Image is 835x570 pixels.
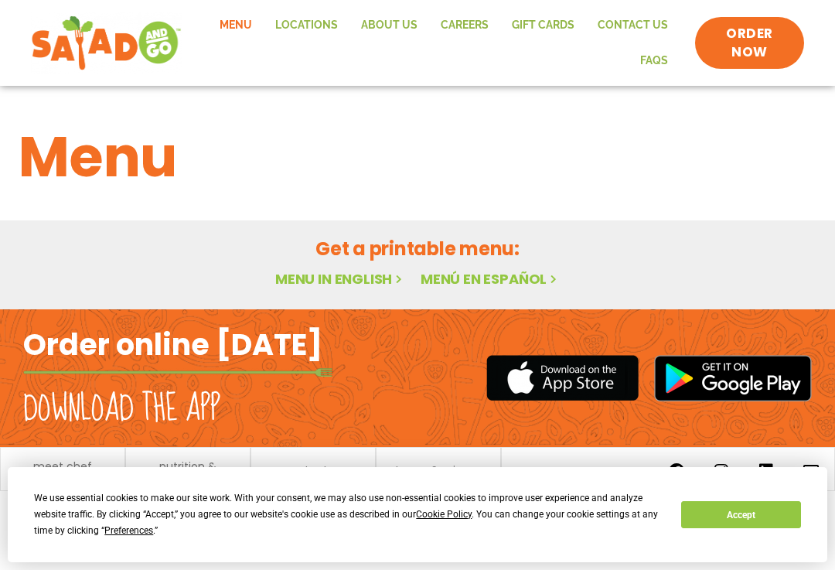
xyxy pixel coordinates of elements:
a: About Us [349,8,429,43]
a: ORDER NOW [695,17,804,70]
a: Locations [264,8,349,43]
button: Accept [681,501,800,528]
a: Menu in English [275,269,405,288]
a: nutrition & allergens [134,461,242,483]
span: Preferences [104,525,153,536]
h2: Get a printable menu: [19,235,816,262]
a: Careers [429,8,500,43]
img: appstore [486,353,639,403]
a: FAQs [629,43,680,79]
h2: Download the app [23,387,220,431]
nav: Menu [197,8,680,78]
a: meet chef [PERSON_NAME] [9,461,117,483]
a: Menú en español [421,269,560,288]
a: Menu [208,8,264,43]
div: We use essential cookies to make our site work. With your consent, we may also use non-essential ... [34,490,663,539]
h1: Menu [19,115,816,199]
a: GIFT CARDS [500,8,586,43]
a: contact us [284,465,343,476]
a: terms & privacy [395,465,482,476]
div: Cookie Consent Prompt [8,467,827,562]
a: Contact Us [586,8,680,43]
img: new-SAG-logo-768×292 [31,12,182,74]
h2: Order online [DATE] [23,326,322,364]
span: Cookie Policy [416,509,472,520]
img: fork [23,368,332,377]
img: google_play [654,355,812,401]
span: ORDER NOW [711,25,789,62]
